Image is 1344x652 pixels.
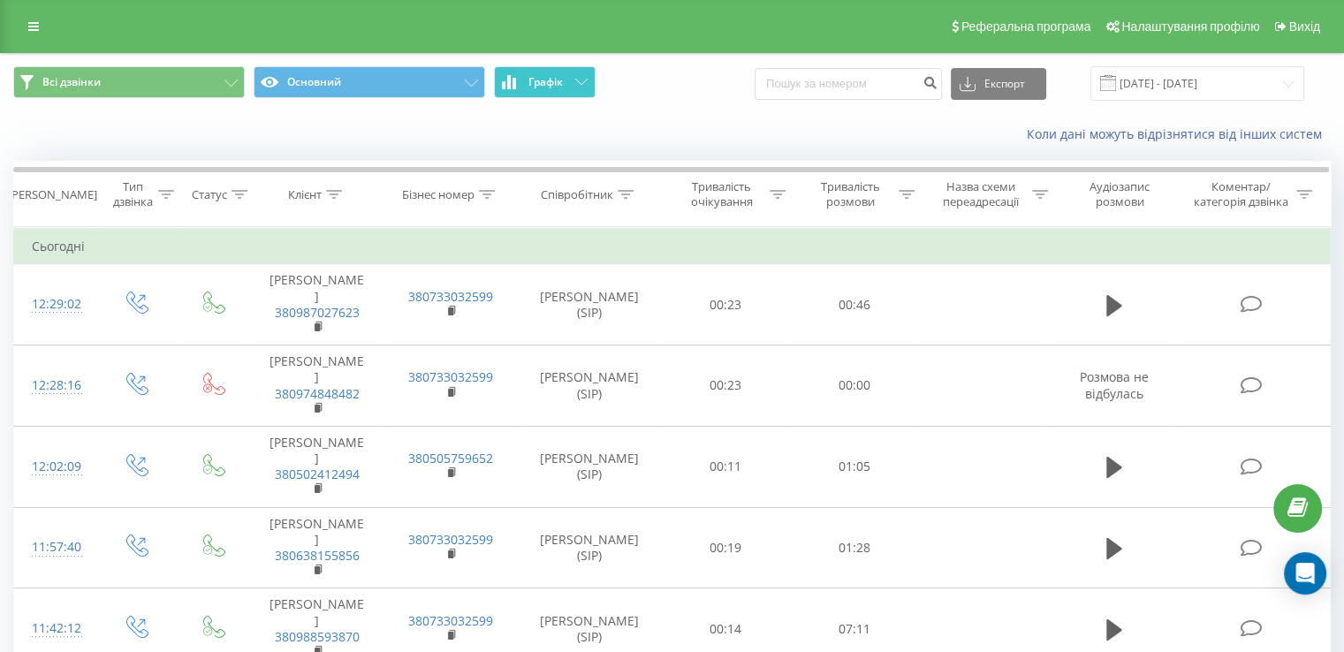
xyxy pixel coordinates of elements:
td: [PERSON_NAME] [250,345,383,427]
button: Всі дзвінки [13,66,245,98]
a: 380733032599 [408,612,493,629]
span: Всі дзвінки [42,75,101,89]
span: Графік [528,76,563,88]
td: [PERSON_NAME] (SIP) [518,426,662,507]
td: [PERSON_NAME] (SIP) [518,264,662,345]
td: [PERSON_NAME] (SIP) [518,345,662,427]
div: [PERSON_NAME] [8,187,97,202]
span: Реферальна програма [961,19,1091,34]
div: Назва схеми переадресації [935,179,1028,209]
a: 380974848482 [275,385,360,402]
div: 11:42:12 [32,611,79,646]
div: 12:02:09 [32,450,79,484]
td: [PERSON_NAME] [250,507,383,588]
a: 380505759652 [408,450,493,466]
td: 00:19 [662,507,790,588]
div: 12:28:16 [32,368,79,403]
td: 00:23 [662,345,790,427]
td: 00:23 [662,264,790,345]
div: Співробітник [541,187,613,202]
a: 380502412494 [275,466,360,482]
div: 11:57:40 [32,530,79,565]
input: Пошук за номером [755,68,942,100]
a: Коли дані можуть відрізнятися вiд інших систем [1027,125,1331,142]
div: Клієнт [288,187,322,202]
span: Налаштування профілю [1121,19,1259,34]
button: Основний [254,66,485,98]
td: 00:00 [790,345,918,427]
td: 01:05 [790,426,918,507]
div: Open Intercom Messenger [1284,552,1326,595]
span: Вихід [1289,19,1320,34]
button: Графік [494,66,596,98]
div: Тривалість розмови [806,179,894,209]
td: [PERSON_NAME] [250,426,383,507]
td: 01:28 [790,507,918,588]
a: 380733032599 [408,531,493,548]
a: 380638155856 [275,547,360,564]
div: Бізнес номер [402,187,475,202]
div: Статус [192,187,227,202]
td: [PERSON_NAME] [250,264,383,345]
td: 00:46 [790,264,918,345]
div: Тип дзвінка [111,179,153,209]
span: Розмова не відбулась [1080,368,1149,401]
div: Аудіозапис розмови [1068,179,1172,209]
button: Експорт [951,68,1046,100]
td: Сьогодні [14,229,1331,264]
div: 12:29:02 [32,287,79,322]
a: 380988593870 [275,628,360,645]
td: [PERSON_NAME] (SIP) [518,507,662,588]
a: 380733032599 [408,288,493,305]
div: Коментар/категорія дзвінка [1188,179,1292,209]
div: Тривалість очікування [678,179,766,209]
a: 380987027623 [275,304,360,321]
td: 00:11 [662,426,790,507]
a: 380733032599 [408,368,493,385]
